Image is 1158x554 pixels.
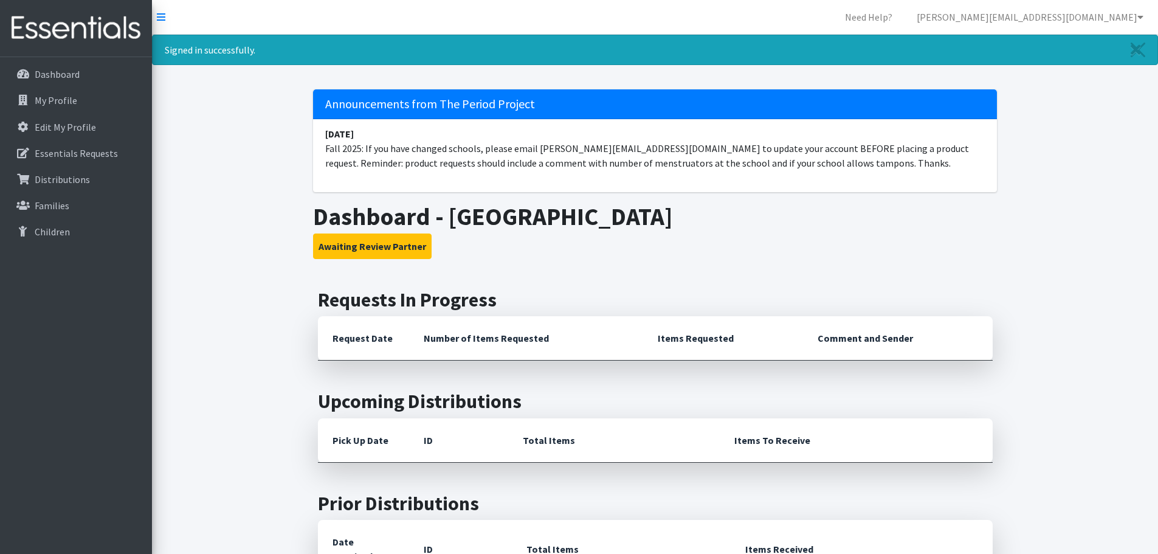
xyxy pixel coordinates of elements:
[313,202,997,231] h1: Dashboard - [GEOGRAPHIC_DATA]
[313,234,432,259] button: Awaiting Review Partner
[803,316,992,361] th: Comment and Sender
[835,5,902,29] a: Need Help?
[1118,35,1157,64] a: Close
[720,418,993,463] th: Items To Receive
[35,173,90,185] p: Distributions
[35,147,118,159] p: Essentials Requests
[5,8,147,49] img: HumanEssentials
[35,121,96,133] p: Edit My Profile
[318,492,993,515] h2: Prior Distributions
[35,94,77,106] p: My Profile
[5,220,147,244] a: Children
[5,62,147,86] a: Dashboard
[152,35,1158,65] div: Signed in successfully.
[35,226,70,238] p: Children
[409,418,508,463] th: ID
[313,89,997,119] h5: Announcements from The Period Project
[318,316,409,361] th: Request Date
[508,418,720,463] th: Total Items
[318,390,993,413] h2: Upcoming Distributions
[325,128,354,140] strong: [DATE]
[5,193,147,218] a: Families
[907,5,1153,29] a: [PERSON_NAME][EMAIL_ADDRESS][DOMAIN_NAME]
[35,199,69,212] p: Families
[5,141,147,165] a: Essentials Requests
[643,316,803,361] th: Items Requested
[318,418,409,463] th: Pick Up Date
[313,119,997,178] li: Fall 2025: If you have changed schools, please email [PERSON_NAME][EMAIL_ADDRESS][DOMAIN_NAME] to...
[35,68,80,80] p: Dashboard
[5,167,147,192] a: Distributions
[5,88,147,113] a: My Profile
[409,316,644,361] th: Number of Items Requested
[5,115,147,139] a: Edit My Profile
[318,288,993,311] h2: Requests In Progress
